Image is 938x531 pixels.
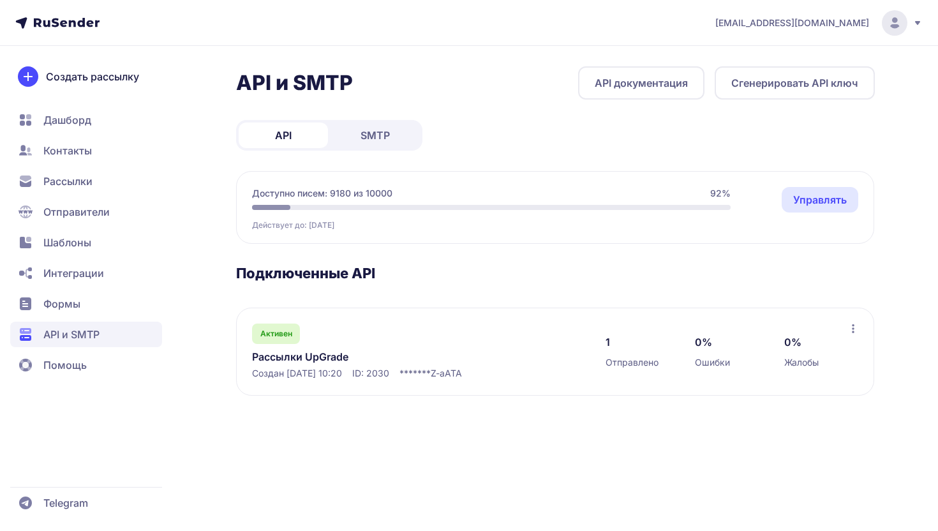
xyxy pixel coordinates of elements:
[43,327,100,342] span: API и SMTP
[43,112,91,128] span: Дашборд
[606,356,659,369] span: Отправлено
[252,367,342,380] span: Создан [DATE] 10:20
[252,187,392,200] span: Доступно писем: 9180 из 10000
[695,334,712,350] span: 0%
[361,128,390,143] span: SMTP
[46,69,139,84] span: Создать рассылку
[695,356,730,369] span: Ошибки
[784,334,801,350] span: 0%
[715,17,869,29] span: [EMAIL_ADDRESS][DOMAIN_NAME]
[578,66,704,100] a: API документация
[606,334,610,350] span: 1
[43,495,88,511] span: Telegram
[43,296,80,311] span: Формы
[43,357,87,373] span: Помощь
[260,329,292,339] span: Активен
[43,143,92,158] span: Контакты
[710,187,731,200] span: 92%
[784,356,819,369] span: Жалобы
[236,264,875,282] h3: Подключенные API
[43,204,110,220] span: Отправители
[715,66,875,100] button: Сгенерировать API ключ
[239,123,328,148] a: API
[431,367,462,380] span: Z-aATA
[10,490,162,516] a: Telegram
[782,187,858,213] a: Управлять
[43,235,91,250] span: Шаблоны
[252,220,334,230] span: Действует до: [DATE]
[43,174,93,189] span: Рассылки
[236,70,353,96] h2: API и SMTP
[331,123,420,148] a: SMTP
[43,265,104,281] span: Интеграции
[252,349,514,364] a: Рассылки UpGrade
[275,128,292,143] span: API
[352,367,389,380] span: ID: 2030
